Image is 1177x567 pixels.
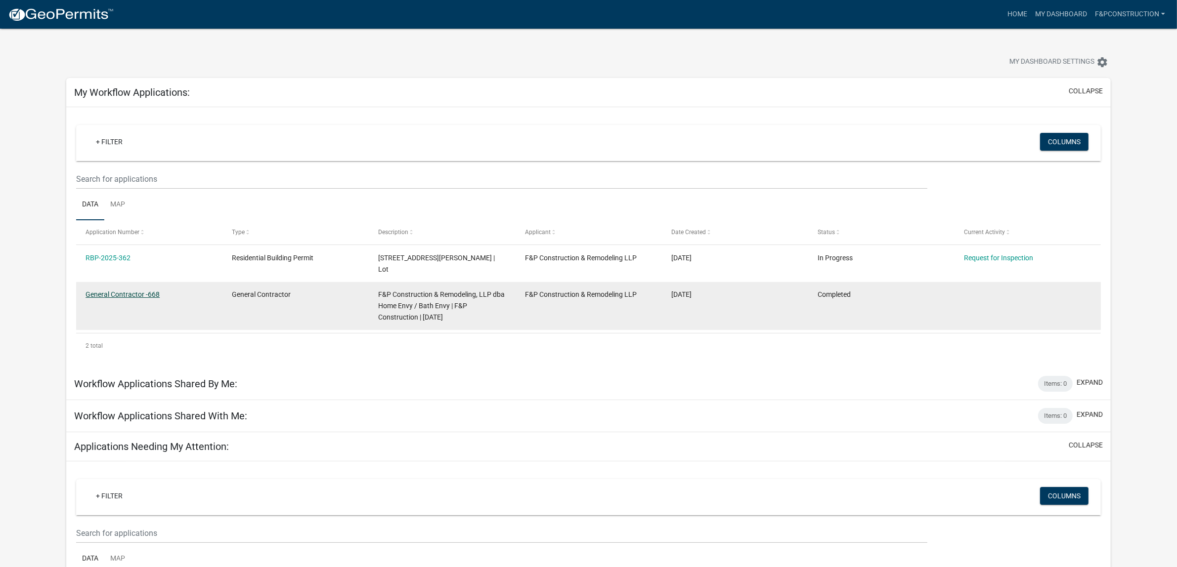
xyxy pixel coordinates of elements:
[1069,440,1103,450] button: collapse
[232,290,291,298] span: General Contractor
[1002,52,1116,72] button: My Dashboard Settingssettings
[1009,56,1094,68] span: My Dashboard Settings
[74,378,237,390] h5: Workflow Applications Shared By Me:
[964,254,1033,262] a: Request for Inspection
[74,410,247,422] h5: Workflow Applications Shared With Me:
[1069,86,1103,96] button: collapse
[379,229,409,236] span: Description
[76,189,104,221] a: Data
[76,220,222,244] datatable-header-cell: Application Number
[86,290,160,298] a: General Contractor -668
[671,254,692,262] span: 09/19/2025
[1038,408,1073,424] div: Items: 0
[1091,5,1169,24] a: F&PConstruction
[369,220,515,244] datatable-header-cell: Description
[1040,487,1089,505] button: Columns
[76,169,927,189] input: Search for applications
[232,229,245,236] span: Type
[818,290,851,298] span: Completed
[671,290,692,298] span: 09/19/2025
[1003,5,1031,24] a: Home
[74,441,229,452] h5: Applications Needing My Attention:
[379,290,505,321] span: F&P Construction & Remodeling, LLP dba Home Envy / Bath Envy | F&P Construction | 12/31/2026
[964,229,1005,236] span: Current Activity
[1031,5,1091,24] a: My Dashboard
[525,229,551,236] span: Applicant
[76,523,927,543] input: Search for applications
[76,333,1101,358] div: 2 total
[74,86,190,98] h5: My Workflow Applications:
[818,254,853,262] span: In Progress
[88,133,131,151] a: + Filter
[671,229,706,236] span: Date Created
[86,229,139,236] span: Application Number
[1038,376,1073,392] div: Items: 0
[379,254,495,273] span: 42 Louise Street | Lot
[66,107,1111,367] div: collapse
[662,220,808,244] datatable-header-cell: Date Created
[1096,56,1108,68] i: settings
[525,290,637,298] span: F&P Construction & Remodeling LLP
[1040,133,1089,151] button: Columns
[1077,409,1103,420] button: expand
[525,254,637,262] span: F&P Construction & Remodeling LLP
[955,220,1101,244] datatable-header-cell: Current Activity
[104,189,131,221] a: Map
[808,220,955,244] datatable-header-cell: Status
[86,254,131,262] a: RBP-2025-362
[232,254,313,262] span: Residential Building Permit
[1077,377,1103,388] button: expand
[88,487,131,505] a: + Filter
[818,229,835,236] span: Status
[222,220,369,244] datatable-header-cell: Type
[515,220,661,244] datatable-header-cell: Applicant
